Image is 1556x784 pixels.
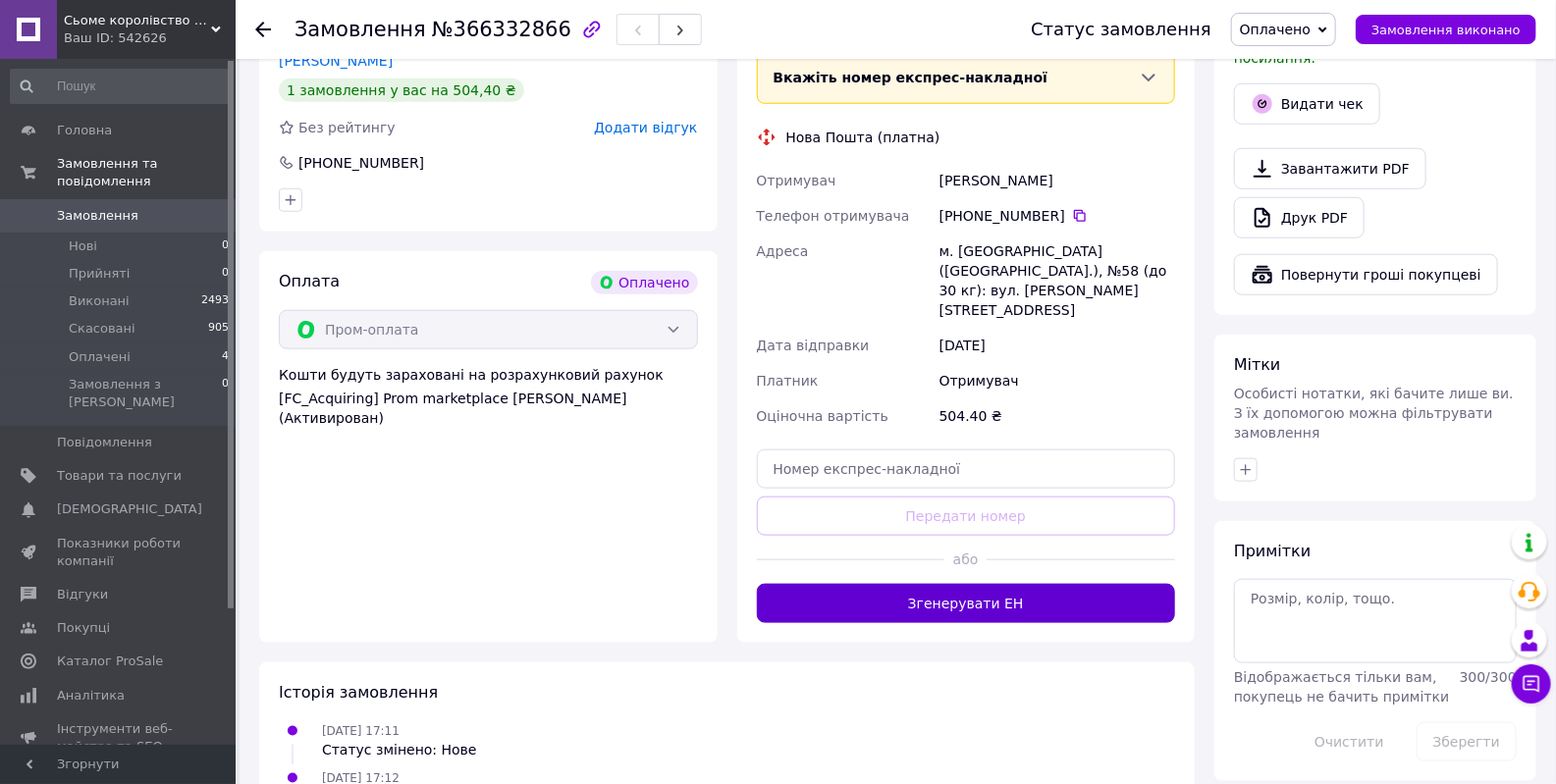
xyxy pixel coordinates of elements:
[1371,23,1521,37] span: Замовлення виконано
[57,720,182,756] span: Інструменти веб-майстра та SEO
[69,292,130,310] span: Виконані
[944,549,987,569] span: або
[57,207,138,225] span: Замовлення
[1234,11,1510,66] span: У вас є 30 днів, щоб відправити запит на відгук покупцеві, скопіювавши посилання.
[757,338,870,353] span: Дата відправки
[222,237,229,255] span: 0
[64,29,236,47] div: Ваш ID: 542626
[1234,386,1514,441] span: Особисті нотатки, які бачите лише ви. З їх допомогою можна фільтрувати замовлення
[279,683,438,702] span: Історія замовлення
[1512,664,1551,704] button: Чат з покупцем
[255,20,271,39] div: Повернутися назад
[10,69,231,104] input: Пошук
[939,206,1175,226] div: [PHONE_NUMBER]
[57,586,108,603] span: Відгуки
[69,320,135,338] span: Скасовані
[57,535,182,570] span: Показники роботи компанії
[279,365,698,428] div: Кошти будуть зараховані на розрахунковий рахунок
[279,389,698,428] div: [FC_Acquiring] Prom marketplace [PERSON_NAME] (Активирован)
[432,18,571,41] span: №366332866
[279,78,524,102] div: 1 замовлення у вас на 504,40 ₴
[279,272,340,290] span: Оплата
[1234,148,1426,189] a: Завантажити PDF
[1234,669,1449,705] span: Відображається тільки вам, покупець не бачить примітки
[57,434,152,451] span: Повідомлення
[1460,669,1517,685] span: 300 / 300
[936,234,1179,328] div: м. [GEOGRAPHIC_DATA] ([GEOGRAPHIC_DATA].), №58 (до 30 кг): вул. [PERSON_NAME][STREET_ADDRESS]
[1356,15,1536,44] button: Замовлення виконано
[222,376,229,411] span: 0
[1234,83,1380,125] button: Видати чек
[322,740,477,759] div: Статус змінено: Нове
[936,363,1179,398] div: Отримувач
[57,687,125,705] span: Аналітика
[936,163,1179,198] div: [PERSON_NAME]
[57,619,110,637] span: Покупці
[591,271,697,294] div: Оплачено
[757,243,809,259] span: Адреса
[757,208,910,224] span: Телефон отримувача
[1234,542,1311,560] span: Примітки
[757,373,819,389] span: Платник
[757,584,1176,623] button: Згенерувати ЕН
[57,467,182,485] span: Товари та послуги
[936,328,1179,363] div: [DATE]
[594,120,697,135] span: Додати відгук
[69,237,97,255] span: Нові
[57,155,236,190] span: Замовлення та повідомлення
[69,348,131,366] span: Оплачені
[296,153,426,173] div: [PHONE_NUMBER]
[64,12,211,29] span: Сьоме королівство АРТ-студія
[222,348,229,366] span: 4
[57,500,202,518] span: [DEMOGRAPHIC_DATA]
[298,120,396,135] span: Без рейтингу
[57,653,163,670] span: Каталог ProSale
[295,18,426,41] span: Замовлення
[774,70,1048,85] span: Вкажіть номер експрес-накладної
[757,449,1176,489] input: Номер експрес-накладної
[1234,355,1281,374] span: Мітки
[69,265,130,283] span: Прийняті
[1234,254,1498,295] button: Повернути гроші покупцеві
[208,320,229,338] span: 905
[1234,197,1365,238] a: Друк PDF
[1240,22,1311,37] span: Оплачено
[1031,20,1211,39] div: Статус замовлення
[781,128,945,147] div: Нова Пошта (платна)
[936,398,1179,434] div: 504.40 ₴
[322,724,400,738] span: [DATE] 17:11
[57,122,112,139] span: Головна
[279,53,393,69] a: [PERSON_NAME]
[201,292,229,310] span: 2493
[222,265,229,283] span: 0
[69,376,222,411] span: Замовлення з [PERSON_NAME]
[757,408,888,424] span: Оціночна вартість
[757,173,836,188] span: Отримувач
